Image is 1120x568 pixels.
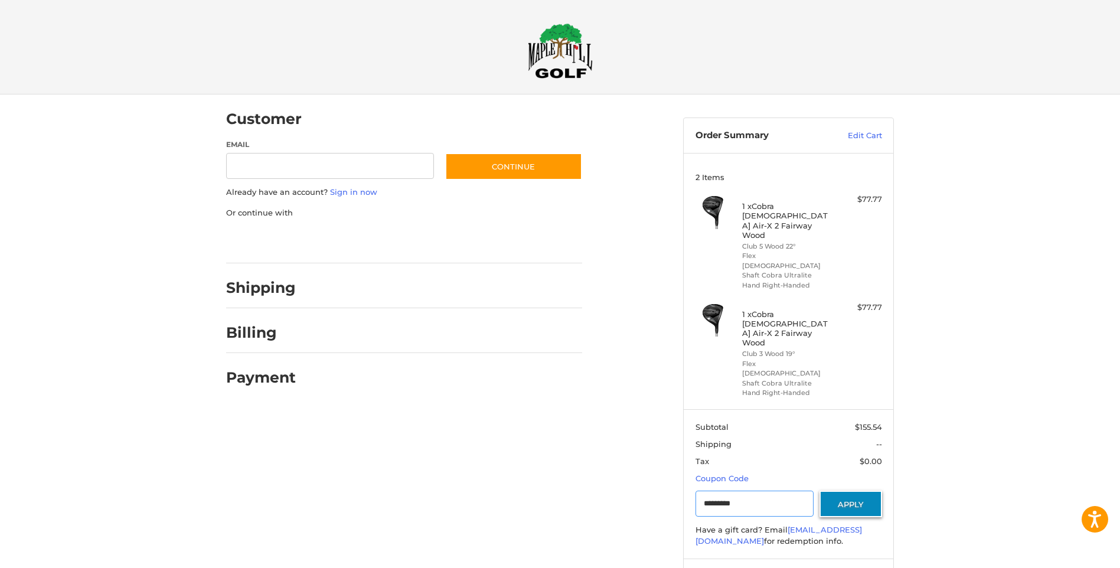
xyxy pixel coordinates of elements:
span: $0.00 [860,456,882,466]
li: Hand Right-Handed [742,280,832,290]
div: $77.77 [835,194,882,205]
h3: Order Summary [695,130,822,142]
div: $77.77 [835,302,882,314]
p: Already have an account? [226,187,582,198]
span: -- [876,439,882,449]
a: Sign in now [330,187,377,197]
h4: 1 x Cobra [DEMOGRAPHIC_DATA] Air-X 2 Fairway Wood [742,201,832,240]
h2: Customer [226,110,302,128]
button: Apply [819,491,882,517]
h2: Payment [226,368,296,387]
li: Club 3 Wood 19° [742,349,832,359]
li: Club 5 Wood 22° [742,241,832,252]
h2: Shipping [226,279,296,297]
label: Email [226,139,434,150]
span: $155.54 [855,422,882,432]
li: Shaft Cobra Ultralite [742,378,832,389]
h4: 1 x Cobra [DEMOGRAPHIC_DATA] Air-X 2 Fairway Wood [742,309,832,348]
iframe: PayPal-paypal [223,230,311,252]
span: Subtotal [695,422,729,432]
img: Maple Hill Golf [528,23,593,79]
p: Or continue with [226,207,582,219]
span: Tax [695,456,709,466]
input: Gift Certificate or Coupon Code [695,491,814,517]
li: Flex [DEMOGRAPHIC_DATA] [742,251,832,270]
span: Shipping [695,439,732,449]
h2: Billing [226,324,295,342]
div: Have a gift card? Email for redemption info. [695,524,882,547]
li: Hand Right-Handed [742,388,832,398]
h3: 2 Items [695,172,882,182]
iframe: PayPal-venmo [423,230,511,252]
button: Continue [445,153,582,180]
iframe: PayPal-paylater [322,230,411,252]
a: Edit Cart [822,130,882,142]
li: Shaft Cobra Ultralite [742,270,832,280]
a: Coupon Code [695,474,749,483]
li: Flex [DEMOGRAPHIC_DATA] [742,359,832,378]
